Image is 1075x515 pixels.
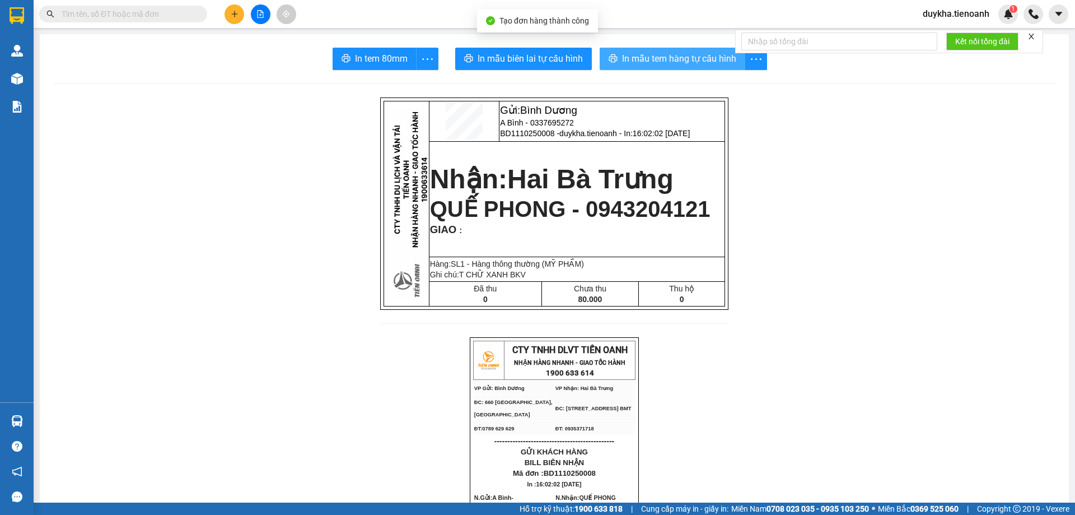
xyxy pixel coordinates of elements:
[342,54,350,64] span: printer
[500,104,577,116] span: Gửi:
[474,386,525,391] span: VP Gửi: Bình Dương
[430,224,457,235] span: GIAO
[251,4,270,24] button: file-add
[1049,4,1068,24] button: caret-down
[514,359,625,366] strong: NHẬN HÀNG NHANH - GIAO TỐC HÀNH
[62,8,194,20] input: Tìm tên, số ĐT hoặc mã đơn
[455,48,592,70] button: printerIn mẫu biên lai tự cấu hình
[521,448,588,456] span: GỬI KHÁCH HÀNG
[459,270,526,279] span: T CHỮ XANH BKV
[277,4,296,24] button: aim
[494,437,614,446] span: ----------------------------------------------
[46,10,54,18] span: search
[555,494,615,513] span: QUẾ PHONG -
[11,45,23,57] img: warehouse-icon
[355,52,408,66] span: In tem 80mm
[680,295,684,304] span: 0
[520,104,577,116] span: Bình Dương
[559,129,690,138] span: duykha.tienoanh - In:
[464,54,473,64] span: printer
[11,73,23,85] img: warehouse-icon
[62,33,138,62] span: BD1110250007 -
[512,345,628,355] span: CTY TNHH DLVT TIẾN OANH
[574,284,606,293] span: Chưa thu
[741,33,937,50] input: Nhập số tổng đài
[507,164,674,194] span: Hai Bà Trưng
[231,10,239,18] span: plus
[456,226,462,235] span: :
[1003,9,1013,19] img: icon-new-feature
[474,284,497,293] span: Đã thu
[633,129,690,138] span: 16:02:02 [DATE]
[631,503,633,515] span: |
[474,400,553,417] span: ĐC: 660 [GEOGRAPHIC_DATA], [GEOGRAPHIC_DATA]
[1009,5,1017,13] sup: 1
[513,469,596,477] span: Mã đơn :
[1027,33,1035,40] span: close
[536,481,582,488] span: 16:02:02 [DATE]
[474,426,515,432] span: ĐT:0789 629 629
[62,6,139,18] span: Gửi:
[745,48,767,70] button: more
[282,10,290,18] span: aim
[872,507,875,511] span: ⚪️
[430,164,674,194] strong: Nhận:
[12,466,22,477] span: notification
[555,494,615,513] span: N.Nhận:
[225,4,244,24] button: plus
[914,7,998,21] span: duykha.tienoanh
[574,504,623,513] strong: 1900 633 818
[62,21,156,30] span: A Cường - 0934275858
[500,129,690,138] span: BD1110250008 -
[474,494,530,513] span: N.Gửi:
[23,69,142,130] strong: Nhận:
[492,494,511,501] span: A Bình
[333,48,417,70] button: printerIn tem 80mm
[500,118,574,127] span: A Bình - 0337695272
[555,426,594,432] span: ĐT: 0935371718
[256,10,264,18] span: file-add
[910,504,959,513] strong: 0369 525 060
[766,504,869,513] strong: 0708 023 035 - 0935 103 250
[555,386,613,391] span: VP Nhận: Hai Bà Trưng
[1011,5,1015,13] span: 1
[946,33,1018,50] button: Kết nối tổng đài
[11,101,23,113] img: solution-icon
[72,53,138,62] span: 15:07:39 [DATE]
[11,415,23,427] img: warehouse-icon
[555,406,632,411] span: ĐC: [STREET_ADDRESS] BMT
[417,52,438,66] span: more
[82,6,139,18] span: Bình Dương
[478,52,583,66] span: In mẫu biên lai tự cấu hình
[1054,9,1064,19] span: caret-down
[525,458,585,467] span: BILL BIÊN NHẬN
[544,469,596,477] span: BD1110250008
[430,197,711,221] span: QUẾ PHONG - 0943204121
[745,52,766,66] span: more
[483,295,488,304] span: 0
[967,503,969,515] span: |
[955,35,1009,48] span: Kết nối tổng đài
[416,48,438,70] button: more
[609,54,618,64] span: printer
[641,503,728,515] span: Cung cấp máy in - giấy in:
[669,284,694,293] span: Thu hộ
[62,43,138,62] span: duykha.tienoanh - In:
[878,503,959,515] span: Miền Bắc
[460,259,584,268] span: 1 - Hàng thông thường (MỸ PHẨM)
[430,270,526,279] span: Ghi chú:
[12,441,22,452] span: question-circle
[731,503,869,515] span: Miền Nam
[600,48,745,70] button: printerIn mẫu tem hàng tự cấu hình
[430,259,584,268] span: Hàng:SL
[578,295,602,304] span: 80.000
[520,503,623,515] span: Hỗ trợ kỹ thuật:
[1013,505,1021,513] span: copyright
[622,52,736,66] span: In mẫu tem hàng tự cấu hình
[499,16,589,25] span: Tạo đơn hàng thành công
[12,491,22,502] span: message
[486,16,495,25] span: check-circle
[546,369,594,377] strong: 1900 633 614
[474,346,502,374] img: logo
[527,481,582,488] span: In :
